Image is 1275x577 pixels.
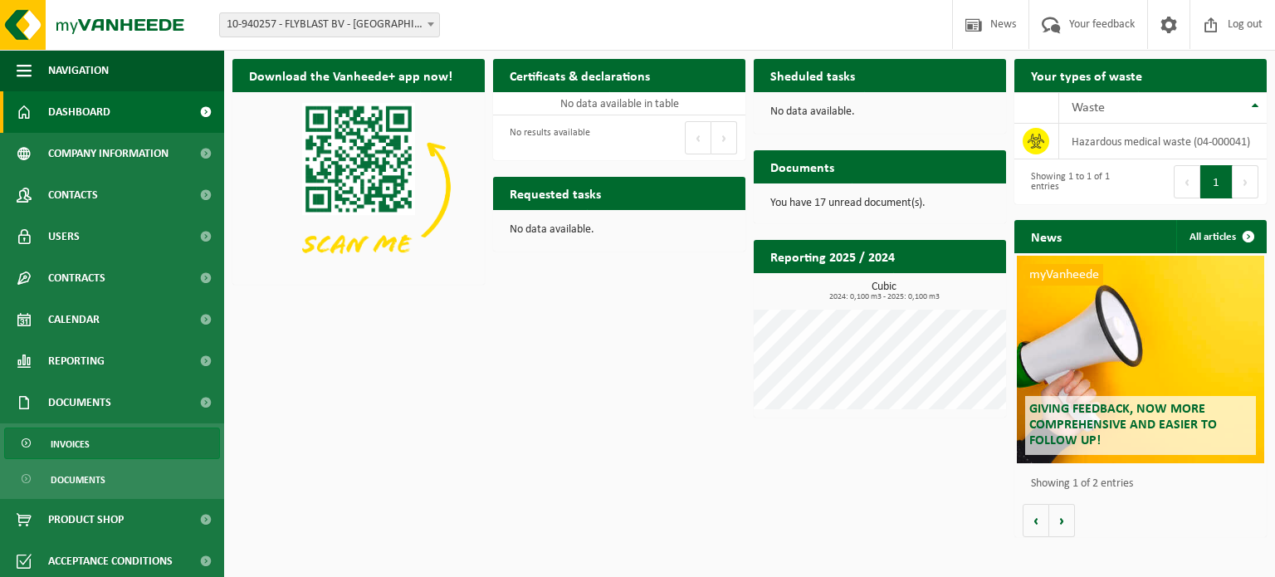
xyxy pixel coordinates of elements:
img: Download de VHEPlus App [232,92,485,281]
p: No data available. [770,106,989,118]
span: 10-940257 - FLYBLAST BV - ANTWERPEN [220,13,439,37]
h2: Your types of waste [1014,59,1159,91]
div: No results available [501,120,590,156]
button: Previous [1174,165,1200,198]
div: Showing 1 to 1 of 1 entries [1023,164,1132,200]
span: Product Shop [48,499,124,540]
h2: Certificats & declarations [493,59,667,91]
button: Next [711,121,737,154]
span: Invoices [51,428,90,460]
span: 10-940257 - FLYBLAST BV - ANTWERPEN [219,12,440,37]
button: 1 [1200,165,1233,198]
span: Documents [51,464,105,496]
span: Contracts [48,257,105,299]
h2: News [1014,220,1078,252]
span: Dashboard [48,91,110,133]
a: Documents [4,463,220,495]
span: 2024: 0,100 m3 - 2025: 0,100 m3 [762,293,1006,301]
p: No data available. [510,224,729,236]
button: Vorige [1023,504,1049,537]
td: hazardous medical waste (04-000041) [1059,124,1267,159]
a: Invoices [4,428,220,459]
p: Showing 1 of 2 entries [1031,478,1258,490]
a: myVanheede Giving feedback, now more comprehensive and easier to follow up! [1017,256,1264,463]
h2: Requested tasks [493,177,618,209]
span: Calendar [48,299,100,340]
h2: Documents [754,150,851,183]
button: Previous [685,121,711,154]
span: Reporting [48,340,105,382]
span: Giving feedback, now more comprehensive and easier to follow up! [1029,403,1217,447]
h2: Sheduled tasks [754,59,872,91]
h2: Download the Vanheede+ app now! [232,59,469,91]
span: Waste [1072,101,1105,115]
span: Navigation [48,50,109,91]
p: You have 17 unread document(s). [770,198,989,209]
span: Users [48,216,80,257]
td: No data available in table [493,92,745,115]
button: Volgende [1049,504,1075,537]
h3: Cubic [762,281,1006,301]
button: Next [1233,165,1258,198]
span: Contacts [48,174,98,216]
a: All articles [1176,220,1265,253]
a: View reporting [893,272,1004,306]
span: myVanheede [1025,264,1103,286]
span: Company information [48,133,169,174]
h2: Reporting 2025 / 2024 [754,240,911,272]
span: Documents [48,382,111,423]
